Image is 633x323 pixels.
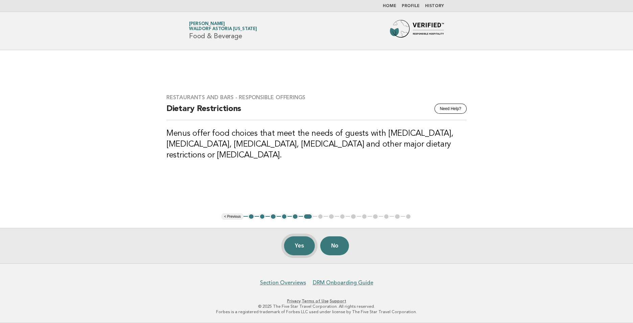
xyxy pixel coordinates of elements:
[302,299,329,303] a: Terms of Use
[221,213,243,220] button: < Previous
[189,22,257,40] h1: Food & Beverage
[330,299,346,303] a: Support
[287,299,301,303] a: Privacy
[110,309,523,315] p: Forbes is a registered trademark of Forbes LLC used under license by The Five Star Travel Corpora...
[425,4,444,8] a: History
[270,213,277,220] button: 3
[110,304,523,309] p: © 2025 The Five Star Travel Corporation. All rights reserved.
[292,213,299,220] button: 5
[260,279,306,286] a: Section Overviews
[166,128,467,161] h3: Menus offer food choices that meet the needs of guests with [MEDICAL_DATA], [MEDICAL_DATA], [MEDI...
[166,94,467,101] h3: Restaurants and Bars - Responsible Offerings
[435,104,467,114] button: Need Help?
[189,27,257,31] span: Waldorf Astoria [US_STATE]
[259,213,266,220] button: 2
[248,213,255,220] button: 1
[313,279,373,286] a: DRM Onboarding Guide
[281,213,288,220] button: 4
[303,213,313,220] button: 6
[284,236,315,255] button: Yes
[189,22,257,31] a: [PERSON_NAME]Waldorf Astoria [US_STATE]
[390,20,444,42] img: Forbes Travel Guide
[402,4,420,8] a: Profile
[166,104,467,120] h2: Dietary Restrictions
[320,236,349,255] button: No
[383,4,396,8] a: Home
[110,298,523,304] p: · ·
